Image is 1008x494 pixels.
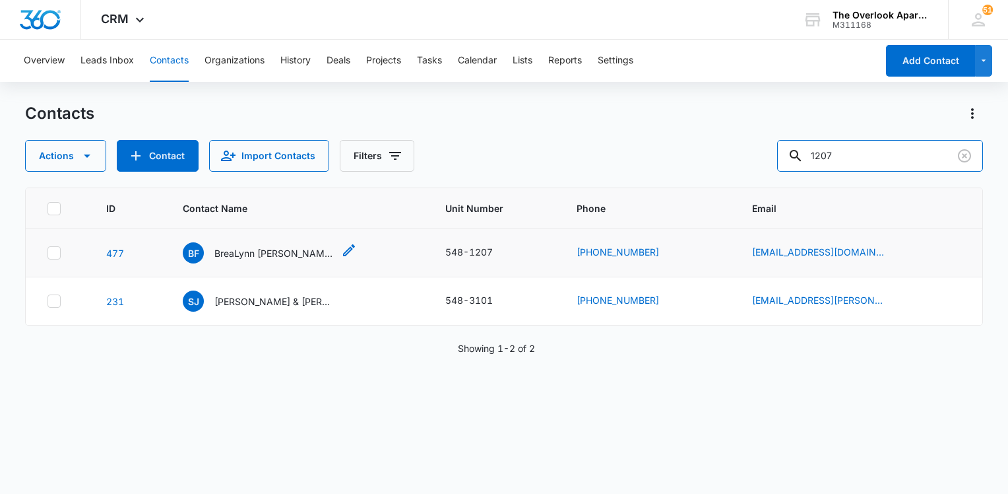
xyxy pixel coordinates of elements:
[577,201,701,215] span: Phone
[445,293,517,309] div: Unit Number - 548-3101 - Select to Edit Field
[577,293,683,309] div: Phone - (785) 430-1207 - Select to Edit Field
[106,248,124,259] a: Navigate to contact details page for BreaLynn Flores & Micah Flores & Donovyn Andersen
[777,140,983,172] input: Search Contacts
[80,40,134,82] button: Leads Inbox
[513,40,532,82] button: Lists
[327,40,350,82] button: Deals
[183,242,357,264] div: Contact Name - BreaLynn Flores & Micah Flores & Donovyn Andersen - Select to Edit Field
[101,12,129,26] span: CRM
[205,40,265,82] button: Organizations
[366,40,401,82] button: Projects
[183,291,204,312] span: SJ
[954,145,975,166] button: Clear
[577,245,659,259] a: [PHONE_NUMBER]
[458,40,497,82] button: Calendar
[150,40,189,82] button: Contacts
[886,45,975,77] button: Add Contact
[752,245,908,261] div: Email - Brea.anders765@gmail.com - Select to Edit Field
[106,201,132,215] span: ID
[982,5,993,15] div: notifications count
[214,246,333,260] p: BreaLynn [PERSON_NAME] & [PERSON_NAME] & [PERSON_NAME]
[962,103,983,124] button: Actions
[183,201,394,215] span: Contact Name
[982,5,993,15] span: 51
[833,10,929,20] div: account name
[183,242,204,264] span: BF
[598,40,633,82] button: Settings
[183,291,357,312] div: Contact Name - Sage J. Nixon & Jade Lebel - Select to Edit Field
[458,341,535,355] p: Showing 1-2 of 2
[280,40,311,82] button: History
[577,293,659,307] a: [PHONE_NUMBER]
[340,140,414,172] button: Filters
[25,104,94,123] h1: Contacts
[548,40,582,82] button: Reports
[24,40,65,82] button: Overview
[209,140,329,172] button: Import Contacts
[752,245,884,259] a: [EMAIL_ADDRESS][DOMAIN_NAME]
[117,140,199,172] button: Add Contact
[214,295,333,308] p: [PERSON_NAME] & [PERSON_NAME]
[833,20,929,30] div: account id
[445,201,545,215] span: Unit Number
[752,293,908,309] div: Email - sage.nixon@outlook.com - Select to Edit Field
[445,293,493,307] div: 548-3101
[752,201,941,215] span: Email
[417,40,442,82] button: Tasks
[577,245,683,261] div: Phone - (970) 889-9516 - Select to Edit Field
[445,245,493,259] div: 548-1207
[752,293,884,307] a: [EMAIL_ADDRESS][PERSON_NAME][DOMAIN_NAME]
[445,245,517,261] div: Unit Number - 548-1207 - Select to Edit Field
[25,140,106,172] button: Actions
[106,296,124,307] a: Navigate to contact details page for Sage J. Nixon & Jade Lebel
